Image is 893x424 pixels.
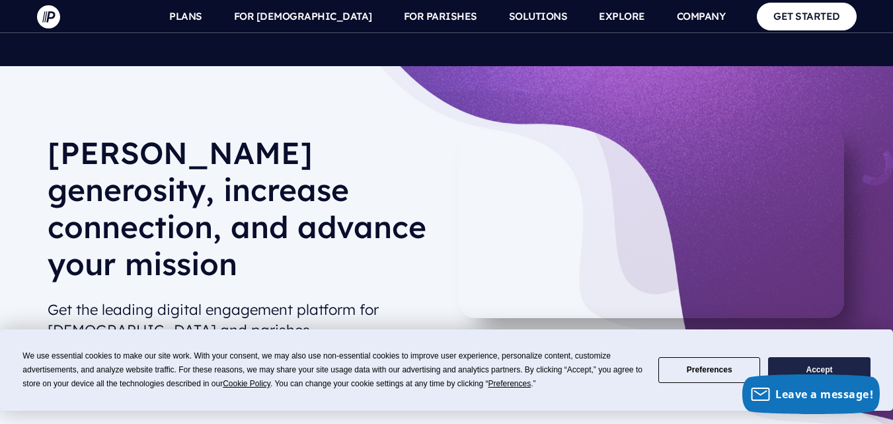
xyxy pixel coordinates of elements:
span: Leave a message! [775,387,873,402]
span: Cookie Policy [223,379,270,388]
button: Preferences [658,357,760,383]
h2: Get the leading digital engagement platform for [DEMOGRAPHIC_DATA] and parishes. [48,294,436,346]
a: GET STARTED [757,3,857,30]
div: We use essential cookies to make our site work. With your consent, we may also use non-essential ... [22,349,642,391]
button: Leave a message! [742,374,880,414]
button: Accept [768,357,870,383]
h1: [PERSON_NAME] generosity, increase connection, and advance your mission [48,134,436,293]
span: Preferences [488,379,531,388]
